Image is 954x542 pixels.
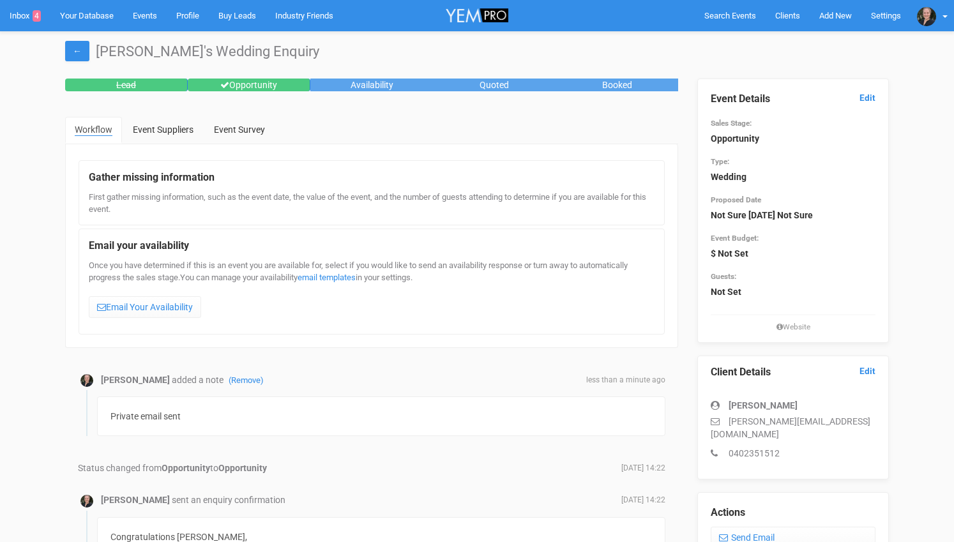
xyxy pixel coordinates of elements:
[65,41,89,61] a: ←
[711,195,761,204] small: Proposed Date
[711,157,729,166] small: Type:
[310,79,433,91] div: Availability
[711,133,759,144] strong: Opportunity
[711,447,875,460] p: 0402351512
[89,170,655,185] legend: Gather missing information
[711,506,875,520] legend: Actions
[89,260,655,324] div: Once you have determined if this is an event you are available for, select if you would like to s...
[162,463,210,473] strong: Opportunity
[729,400,798,410] strong: [PERSON_NAME]
[586,375,665,386] span: less than a minute ago
[819,11,852,20] span: Add New
[711,92,875,107] legend: Event Details
[33,10,41,22] span: 4
[711,272,736,281] small: Guests:
[65,79,188,91] div: Lead
[229,375,264,385] a: (Remove)
[80,374,93,387] img: open-uri20250213-2-1m688p0
[711,248,748,259] strong: $ Not Set
[123,117,203,142] a: Event Suppliers
[218,463,267,473] strong: Opportunity
[711,365,875,380] legend: Client Details
[89,296,201,318] a: Email Your Availability
[204,117,275,142] a: Event Survey
[621,463,665,474] span: [DATE] 14:22
[65,117,122,144] a: Workflow
[97,396,665,436] div: Private email sent
[80,495,93,508] img: open-uri20250213-2-1m688p0
[711,234,759,243] small: Event Budget:
[180,273,413,282] span: You can manage your availability in your settings.
[556,79,678,91] div: Booked
[78,463,267,473] span: Status changed from to
[859,365,875,377] a: Edit
[65,44,889,59] h1: [PERSON_NAME]'s Wedding Enquiry
[172,375,264,385] span: added a note
[859,92,875,104] a: Edit
[89,239,655,253] legend: Email your availability
[433,79,556,91] div: Quoted
[775,11,800,20] span: Clients
[917,7,936,26] img: open-uri20250213-2-1m688p0
[89,192,655,215] div: First gather missing information, such as the event date, the value of the event, and the number ...
[711,119,752,128] small: Sales Stage:
[101,495,170,505] strong: [PERSON_NAME]
[711,322,875,333] small: Website
[711,210,813,220] strong: Not Sure [DATE] Not Sure
[711,415,875,440] p: [PERSON_NAME][EMAIL_ADDRESS][DOMAIN_NAME]
[711,172,746,182] strong: Wedding
[621,495,665,506] span: [DATE] 14:22
[704,11,756,20] span: Search Events
[188,79,310,91] div: Opportunity
[101,375,170,385] strong: [PERSON_NAME]
[711,287,741,297] strong: Not Set
[298,273,356,282] a: email templates
[172,495,285,505] span: sent an enquiry confirmation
